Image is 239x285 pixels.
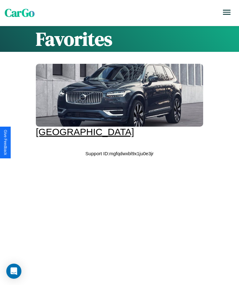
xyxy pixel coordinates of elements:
span: CarGo [5,5,35,20]
div: Give Feedback [3,130,8,155]
h1: Favorites [36,26,203,52]
div: [GEOGRAPHIC_DATA] [36,127,203,137]
p: Support ID: mgfqdwxbl9x1ju0e3jr [86,149,154,158]
div: Open Intercom Messenger [6,264,21,279]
